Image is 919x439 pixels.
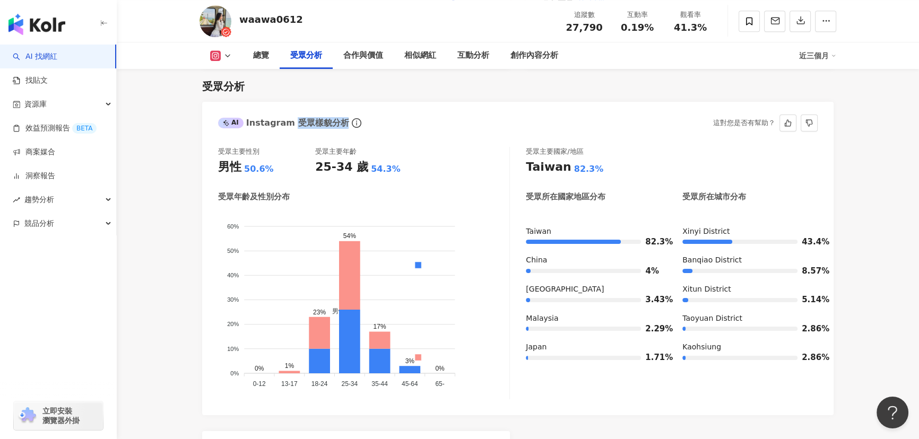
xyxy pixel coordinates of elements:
[566,22,602,33] span: 27,790
[802,296,818,304] span: 5.14%
[371,163,401,175] div: 54.3%
[404,49,436,62] div: 相似網紅
[526,255,661,266] div: China
[244,163,274,175] div: 50.6%
[315,159,368,175] div: 25-34 歲
[253,380,266,388] tspan: 0-12
[645,325,661,333] span: 2.29%
[324,308,345,315] span: 男性
[682,313,818,324] div: Taoyuan District
[315,147,357,156] div: 受眾主要年齡
[311,380,328,388] tspan: 18-24
[526,342,661,353] div: Japan
[457,49,489,62] div: 互動分析
[8,14,65,35] img: logo
[802,238,818,246] span: 43.4%
[682,226,818,237] div: Xinyi District
[350,117,363,129] span: info-circle
[617,10,657,20] div: 互動率
[802,267,818,275] span: 8.57%
[526,226,661,237] div: Taiwan
[877,397,908,428] iframe: Help Scout Beacon - Open
[13,75,48,86] a: 找貼文
[805,119,813,127] span: dislike
[526,147,583,156] div: 受眾主要國家/地區
[227,321,239,327] tspan: 20%
[14,401,103,430] a: chrome extension立即安裝 瀏覽器外掛
[645,267,661,275] span: 4%
[802,354,818,362] span: 2.86%
[682,342,818,353] div: Kaohsiung
[802,325,818,333] span: 2.86%
[218,191,290,203] div: 受眾年齡及性別分布
[13,123,97,134] a: 效益預測報告BETA
[645,238,661,246] span: 82.3%
[24,212,54,235] span: 競品分析
[402,380,418,388] tspan: 45-64
[713,115,775,131] div: 這對您是否有幫助？
[645,354,661,362] span: 1.71%
[227,248,239,254] tspan: 50%
[526,191,605,203] div: 受眾所在國家地區分布
[42,406,80,425] span: 立即安裝 瀏覽器外掛
[341,380,358,388] tspan: 25-34
[13,51,57,62] a: searchAI 找網紅
[13,147,55,157] a: 商案媒合
[218,159,241,175] div: 男性
[227,345,239,352] tspan: 10%
[621,22,654,33] span: 0.19%
[24,92,47,116] span: 資源庫
[230,370,239,376] tspan: 0%
[227,223,239,229] tspan: 60%
[13,196,20,204] span: rise
[510,49,558,62] div: 創作內容分析
[253,49,269,62] div: 總覽
[526,284,661,295] div: [GEOGRAPHIC_DATA]
[799,47,836,64] div: 近三個月
[674,22,707,33] span: 41.3%
[218,147,259,156] div: 受眾主要性別
[200,5,231,37] img: KOL Avatar
[218,117,349,129] div: Instagram 受眾樣貌分析
[371,380,388,388] tspan: 35-44
[218,118,244,128] div: AI
[17,407,38,424] img: chrome extension
[290,49,322,62] div: 受眾分析
[564,10,604,20] div: 追蹤數
[670,10,710,20] div: 觀看率
[13,171,55,181] a: 洞察報告
[645,296,661,304] span: 3.43%
[526,159,571,175] div: Taiwan
[682,255,818,266] div: Banqiao District
[343,49,383,62] div: 合作與價值
[574,163,604,175] div: 82.3%
[682,284,818,295] div: Xitun District
[227,272,239,278] tspan: 40%
[682,191,746,203] div: 受眾所在城市分布
[435,380,444,388] tspan: 65-
[24,188,54,212] span: 趨勢分析
[784,119,792,127] span: like
[202,79,245,94] div: 受眾分析
[239,13,303,26] div: waawa0612
[227,296,239,303] tspan: 30%
[281,380,298,388] tspan: 13-17
[526,313,661,324] div: Malaysia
